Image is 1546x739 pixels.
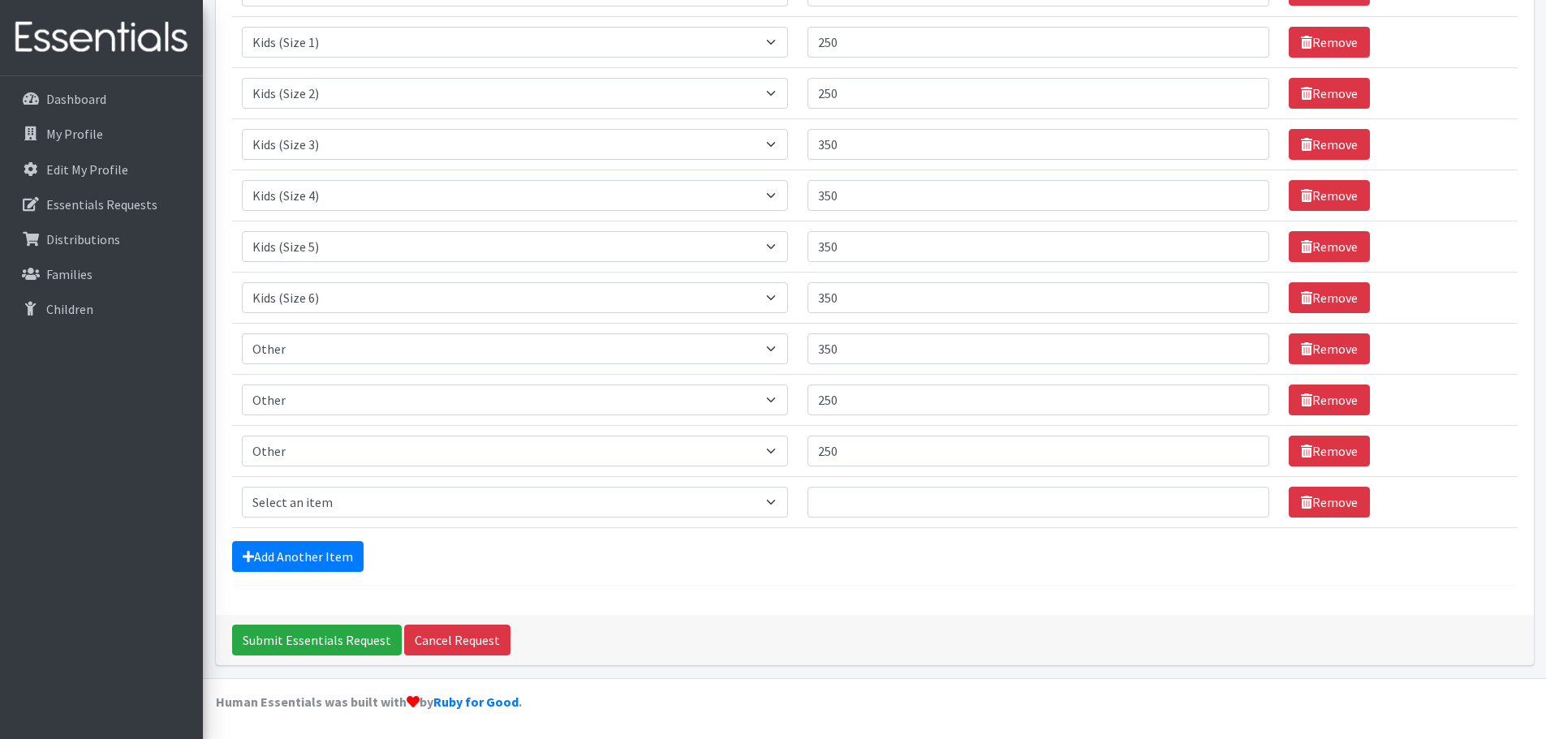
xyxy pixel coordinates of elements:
a: Add Another Item [232,541,364,572]
a: Ruby for Good [433,694,519,710]
a: Remove [1289,27,1370,58]
a: Remove [1289,385,1370,415]
input: Submit Essentials Request [232,625,402,655]
a: Edit My Profile [6,153,196,186]
a: Remove [1289,333,1370,364]
p: Dashboard [46,91,106,107]
a: Remove [1289,436,1370,466]
a: Essentials Requests [6,188,196,221]
p: Distributions [46,231,120,247]
a: Remove [1289,487,1370,518]
a: My Profile [6,118,196,150]
p: Edit My Profile [46,161,128,178]
a: Children [6,293,196,325]
a: Remove [1289,129,1370,160]
img: HumanEssentials [6,11,196,65]
p: Children [46,301,93,317]
a: Remove [1289,282,1370,313]
a: Remove [1289,231,1370,262]
p: Essentials Requests [46,196,157,213]
a: Distributions [6,223,196,256]
strong: Human Essentials was built with by . [216,694,522,710]
a: Dashboard [6,83,196,115]
a: Remove [1289,180,1370,211]
a: Remove [1289,78,1370,109]
p: My Profile [46,126,103,142]
a: Families [6,258,196,290]
p: Families [46,266,93,282]
a: Cancel Request [404,625,510,655]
